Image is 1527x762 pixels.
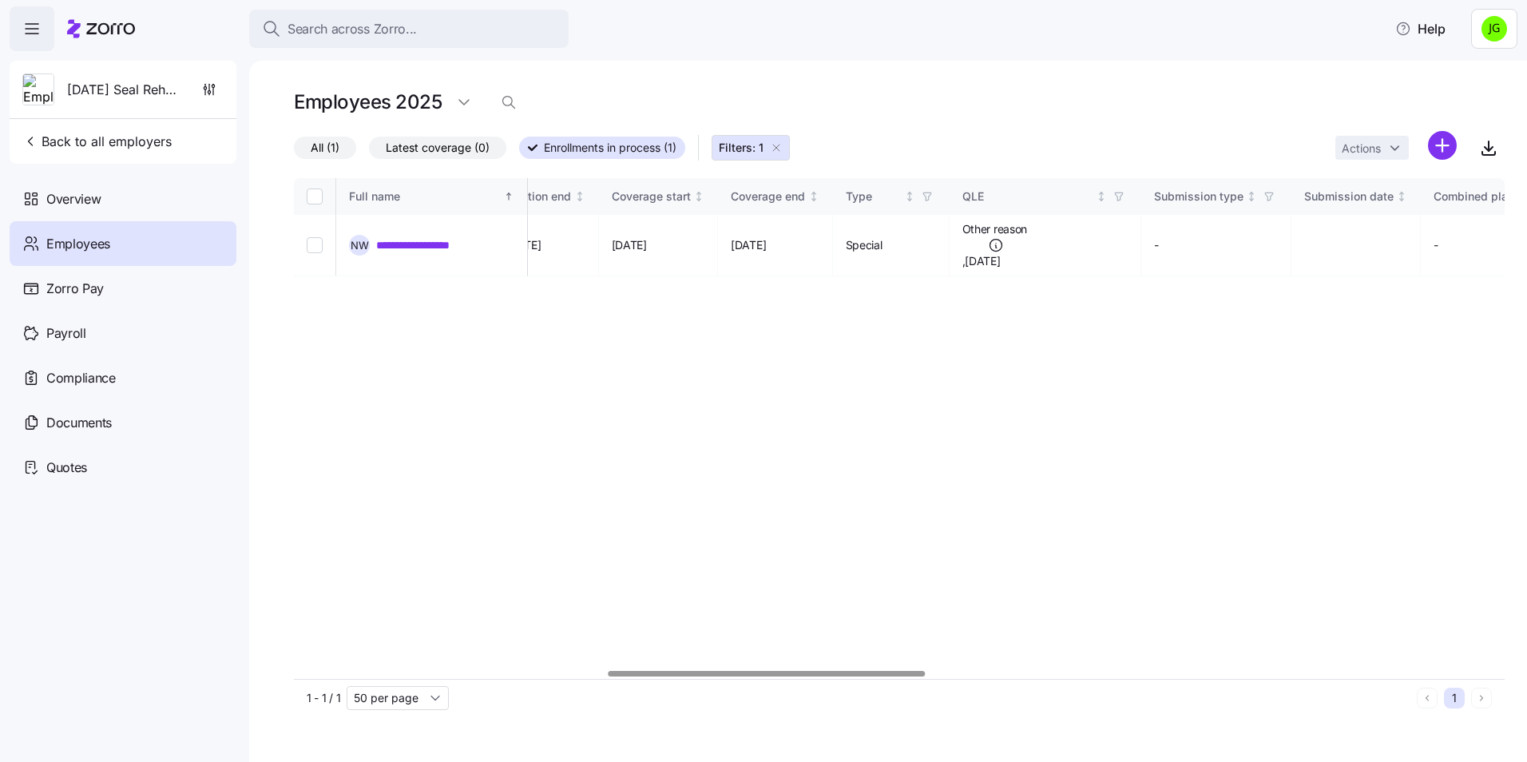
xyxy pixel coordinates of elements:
[833,178,950,215] th: TypeNot sorted
[307,237,323,253] input: Select record 1
[46,189,101,209] span: Overview
[493,178,599,215] th: Election endNot sorted
[1304,188,1394,205] div: Submission date
[962,221,1028,270] span: Other reason ,
[846,188,902,205] div: Type
[612,237,647,253] span: [DATE]
[10,445,236,490] a: Quotes
[1471,688,1492,708] button: Next page
[249,10,569,48] button: Search across Zorro...
[307,189,323,204] input: Select all records
[612,188,691,205] div: Coverage start
[846,237,882,253] span: Special
[719,140,763,156] span: Filters: 1
[336,178,528,215] th: Full nameSorted ascending
[506,188,571,205] div: Election end
[544,137,676,158] span: Enrollments in process (1)
[351,240,369,251] span: N W
[10,177,236,221] a: Overview
[307,690,340,706] span: 1 - 1 / 1
[10,266,236,311] a: Zorro Pay
[599,178,719,215] th: Coverage startNot sorted
[1396,191,1407,202] div: Not sorted
[1154,188,1243,205] div: Submission type
[904,191,915,202] div: Not sorted
[1382,13,1458,45] button: Help
[574,191,585,202] div: Not sorted
[1291,178,1422,215] th: Submission dateNot sorted
[1434,188,1514,205] div: Combined plan
[46,323,86,343] span: Payroll
[1481,16,1507,42] img: a4774ed6021b6d0ef619099e609a7ec5
[808,191,819,202] div: Not sorted
[1417,688,1438,708] button: Previous page
[1154,237,1159,253] span: -
[731,237,766,253] span: [DATE]
[1342,143,1381,154] span: Actions
[10,221,236,266] a: Employees
[950,178,1141,215] th: QLENot sorted
[386,137,490,158] span: Latest coverage (0)
[10,311,236,355] a: Payroll
[46,279,104,299] span: Zorro Pay
[718,178,833,215] th: Coverage endNot sorted
[23,74,54,106] img: Employer logo
[311,137,339,158] span: All (1)
[1428,131,1457,160] svg: add icon
[22,132,172,151] span: Back to all employers
[46,413,112,433] span: Documents
[16,125,178,157] button: Back to all employers
[288,19,417,39] span: Search across Zorro...
[1096,191,1107,202] div: Not sorted
[731,188,805,205] div: Coverage end
[10,400,236,445] a: Documents
[294,89,442,114] h1: Employees 2025
[1395,19,1446,38] span: Help
[1141,178,1291,215] th: Submission typeNot sorted
[712,135,790,161] button: Filters: 1
[693,191,704,202] div: Not sorted
[67,80,182,100] span: [DATE] Seal Rehabilitation Center of [GEOGRAPHIC_DATA]
[10,355,236,400] a: Compliance
[965,253,1000,269] span: [DATE]
[46,458,87,478] span: Quotes
[46,368,116,388] span: Compliance
[46,234,110,254] span: Employees
[962,188,1093,205] div: QLE
[1434,237,1438,253] span: -
[349,188,501,205] div: Full name
[503,191,514,202] div: Sorted ascending
[1246,191,1257,202] div: Not sorted
[1444,688,1465,708] button: 1
[1335,136,1409,160] button: Actions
